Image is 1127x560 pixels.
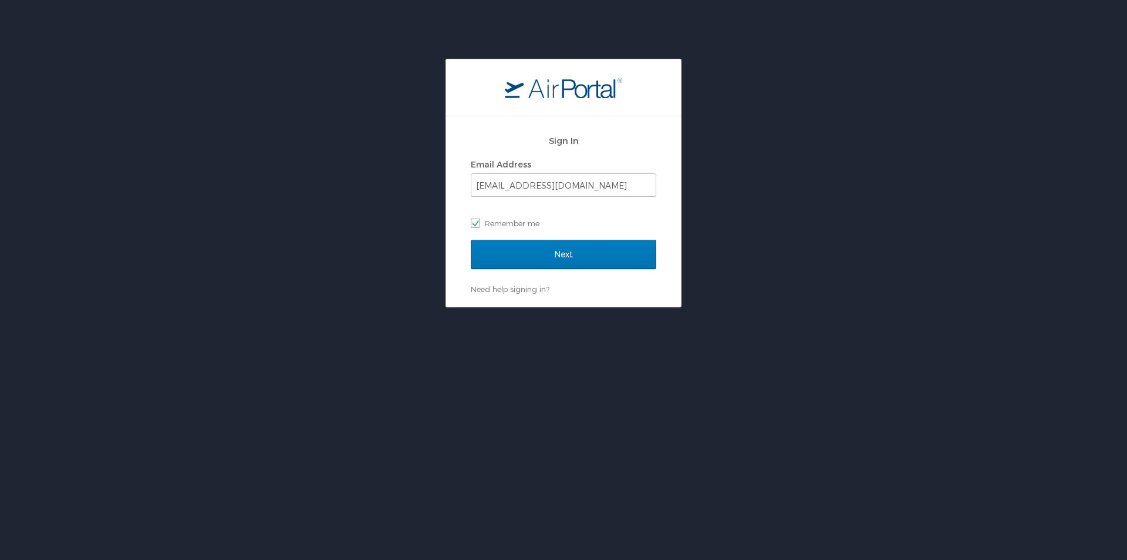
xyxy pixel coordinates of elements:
h2: Sign In [471,134,656,147]
img: logo [505,77,622,98]
input: Next [471,240,656,269]
label: Email Address [471,159,531,169]
label: Remember me [471,214,656,232]
a: Need help signing in? [471,284,549,294]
